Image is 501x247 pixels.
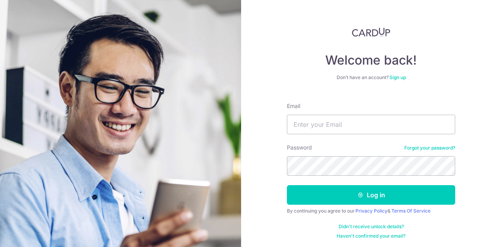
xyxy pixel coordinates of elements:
a: Haven't confirmed your email? [337,233,405,239]
h4: Welcome back! [287,52,455,68]
a: Sign up [389,74,406,80]
input: Enter your Email [287,115,455,134]
div: Don’t have an account? [287,74,455,81]
label: Email [287,102,300,110]
a: Privacy Policy [355,208,387,214]
a: Terms Of Service [391,208,431,214]
a: Forgot your password? [404,145,455,151]
div: By continuing you agree to our & [287,208,455,214]
img: CardUp Logo [352,27,390,37]
label: Password [287,144,312,151]
a: Didn't receive unlock details? [339,224,404,230]
button: Log in [287,185,455,205]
